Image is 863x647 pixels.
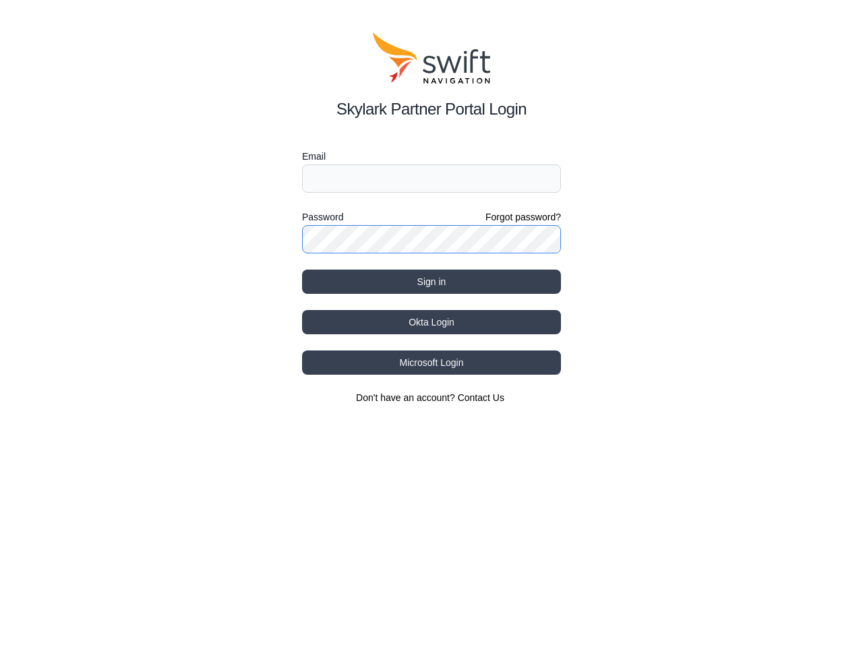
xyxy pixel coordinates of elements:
a: Forgot password? [485,210,561,224]
button: Sign in [302,270,561,294]
label: Email [302,148,561,164]
a: Contact Us [458,392,504,403]
label: Password [302,209,343,225]
button: Microsoft Login [302,350,561,375]
h2: Skylark Partner Portal Login [302,97,561,121]
section: Don't have an account? [302,391,561,404]
button: Okta Login [302,310,561,334]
